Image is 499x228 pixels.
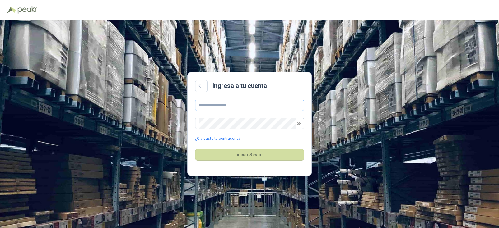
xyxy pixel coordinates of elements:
img: Peakr [17,6,37,14]
img: Logo [7,7,16,13]
h2: Ingresa a tu cuenta [212,81,267,91]
a: ¿Olvidaste tu contraseña? [195,136,240,142]
span: eye-invisible [297,121,301,125]
button: Iniciar Sesión [195,149,304,161]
